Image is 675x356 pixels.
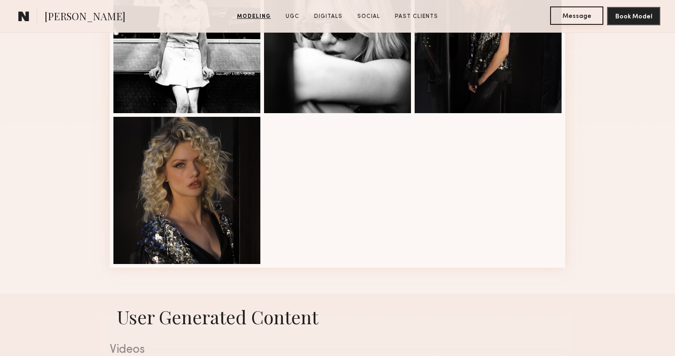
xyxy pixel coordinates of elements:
[282,12,303,21] a: UGC
[391,12,442,21] a: Past Clients
[607,7,660,25] button: Book Model
[354,12,384,21] a: Social
[607,12,660,20] a: Book Model
[310,12,346,21] a: Digitals
[110,344,565,356] div: Videos
[45,9,125,25] span: [PERSON_NAME]
[550,6,603,25] button: Message
[102,304,573,329] h1: User Generated Content
[233,12,275,21] a: Modeling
